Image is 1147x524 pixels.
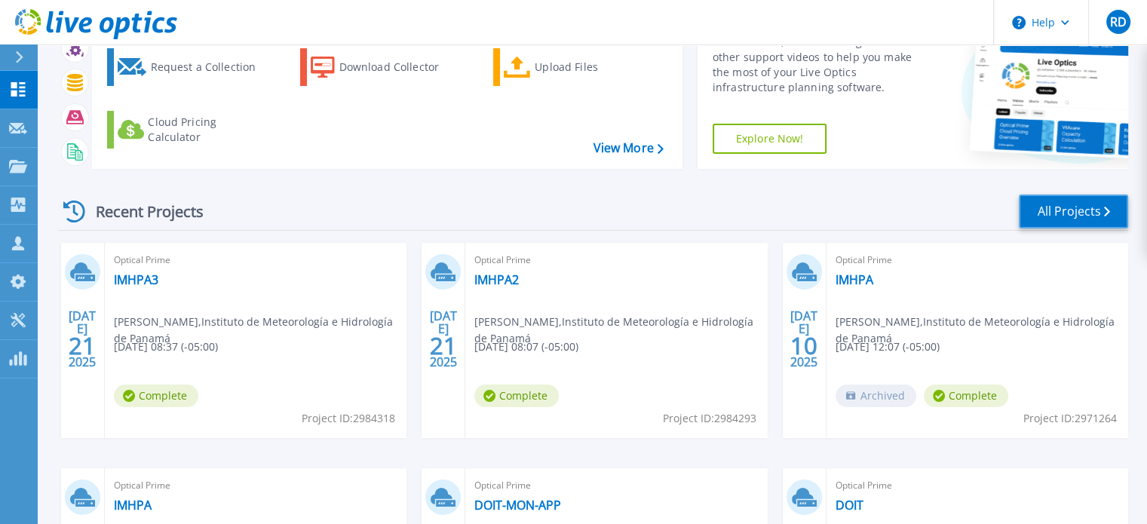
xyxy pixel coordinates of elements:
span: Optical Prime [114,477,397,494]
a: All Projects [1019,195,1128,228]
span: 10 [790,339,817,352]
span: [DATE] 12:07 (-05:00) [836,339,940,355]
div: [DATE] 2025 [429,311,458,366]
div: Upload Files [535,52,655,82]
a: Request a Collection [107,48,275,86]
span: [DATE] 08:37 (-05:00) [114,339,218,355]
a: IMHPA3 [114,272,158,287]
div: Recent Projects [58,193,224,230]
div: Download Collector [339,52,460,82]
a: DOIT [836,498,863,513]
a: View More [593,141,663,155]
div: [DATE] 2025 [68,311,97,366]
a: Upload Files [493,48,661,86]
a: IMHPA [836,272,873,287]
a: IMHPA [114,498,152,513]
div: Cloud Pricing Calculator [148,115,268,145]
div: [DATE] 2025 [790,311,818,366]
span: [PERSON_NAME] , Instituto de Meteorología e Hidrología de Panamá [836,314,1128,347]
span: Project ID: 2984318 [302,410,395,427]
div: Find tutorials, instructional guides and other support videos to help you make the most of your L... [713,35,929,95]
span: Optical Prime [474,252,758,268]
span: [DATE] 08:07 (-05:00) [474,339,578,355]
span: 21 [69,339,96,352]
span: Project ID: 2971264 [1023,410,1117,427]
a: Cloud Pricing Calculator [107,111,275,149]
span: Archived [836,385,916,407]
a: DOIT-MON-APP [474,498,561,513]
div: Request a Collection [150,52,271,82]
a: Download Collector [300,48,468,86]
span: Project ID: 2984293 [663,410,756,427]
a: IMHPA2 [474,272,519,287]
span: Complete [114,385,198,407]
span: [PERSON_NAME] , Instituto de Meteorología e Hidrología de Panamá [474,314,767,347]
span: Optical Prime [836,477,1119,494]
span: Complete [474,385,559,407]
a: Explore Now! [713,124,827,154]
span: [PERSON_NAME] , Instituto de Meteorología e Hidrología de Panamá [114,314,406,347]
span: RD [1109,16,1126,28]
span: Complete [924,385,1008,407]
span: Optical Prime [114,252,397,268]
span: Optical Prime [836,252,1119,268]
span: Optical Prime [474,477,758,494]
span: 21 [430,339,457,352]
